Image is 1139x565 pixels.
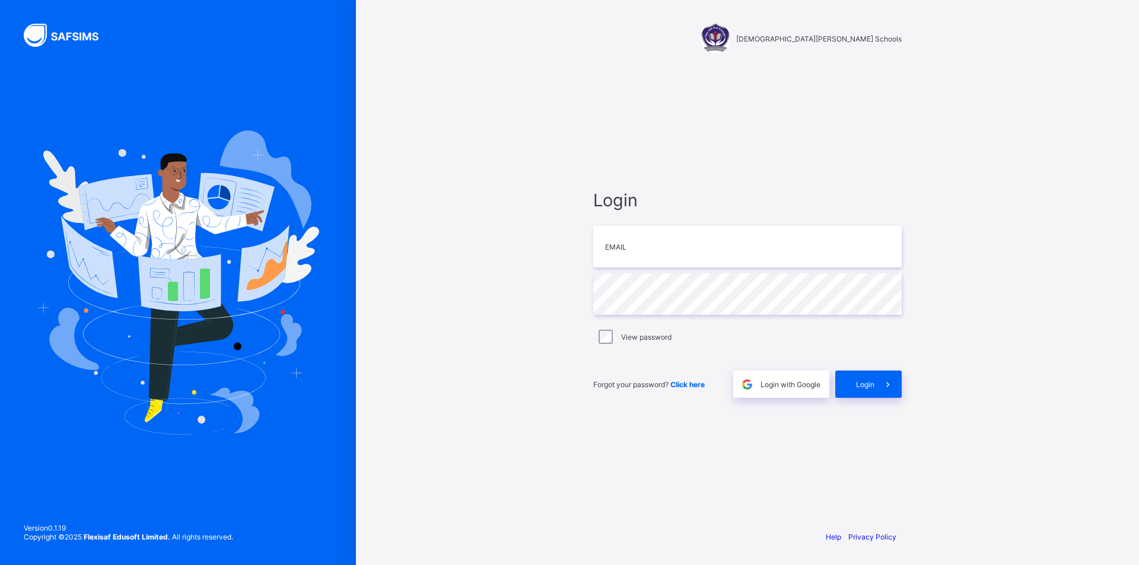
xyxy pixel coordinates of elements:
img: google.396cfc9801f0270233282035f929180a.svg [740,378,754,391]
img: Hero Image [37,130,319,434]
a: Help [826,532,841,541]
span: Version 0.1.19 [24,523,233,532]
span: [DEMOGRAPHIC_DATA][PERSON_NAME] Schools [736,34,902,43]
span: Forgot your password? [593,380,705,389]
span: Login [856,380,874,389]
span: Login with Google [761,380,820,389]
label: View password [621,333,672,341]
a: Click here [670,380,705,389]
img: SAFSIMS Logo [24,24,113,47]
a: Privacy Policy [848,532,896,541]
strong: Flexisaf Edusoft Limited. [84,532,170,541]
span: Login [593,190,902,210]
span: Copyright © 2025 All rights reserved. [24,532,233,541]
